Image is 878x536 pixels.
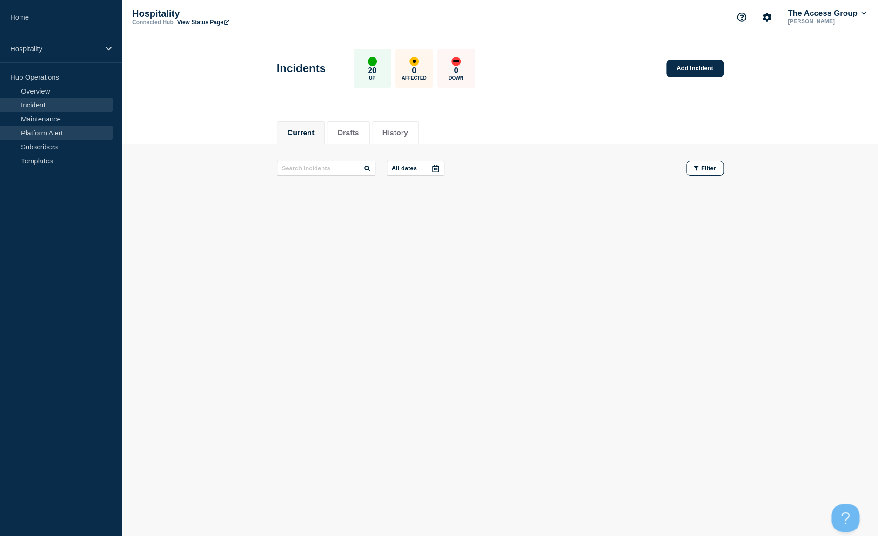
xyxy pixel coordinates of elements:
div: down [451,57,461,66]
button: Account settings [757,7,777,27]
p: [PERSON_NAME] [786,18,868,25]
div: up [368,57,377,66]
button: Filter [686,161,724,176]
p: 0 [412,66,416,75]
p: Up [369,75,375,80]
p: Hospitality [10,45,100,53]
p: Hospitality [132,8,318,19]
p: 20 [368,66,376,75]
h1: Incidents [277,62,326,75]
p: All dates [392,165,417,172]
button: History [382,129,408,137]
p: Connected Hub [132,19,174,26]
button: Support [732,7,751,27]
input: Search incidents [277,161,375,176]
iframe: Help Scout Beacon - Open [831,504,859,532]
button: Drafts [337,129,359,137]
div: affected [409,57,419,66]
span: Filter [701,165,716,172]
button: The Access Group [786,9,868,18]
p: Down [449,75,463,80]
p: 0 [454,66,458,75]
a: View Status Page [177,19,229,26]
p: Affected [402,75,426,80]
button: All dates [387,161,444,176]
button: Current [288,129,315,137]
a: Add incident [666,60,724,77]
